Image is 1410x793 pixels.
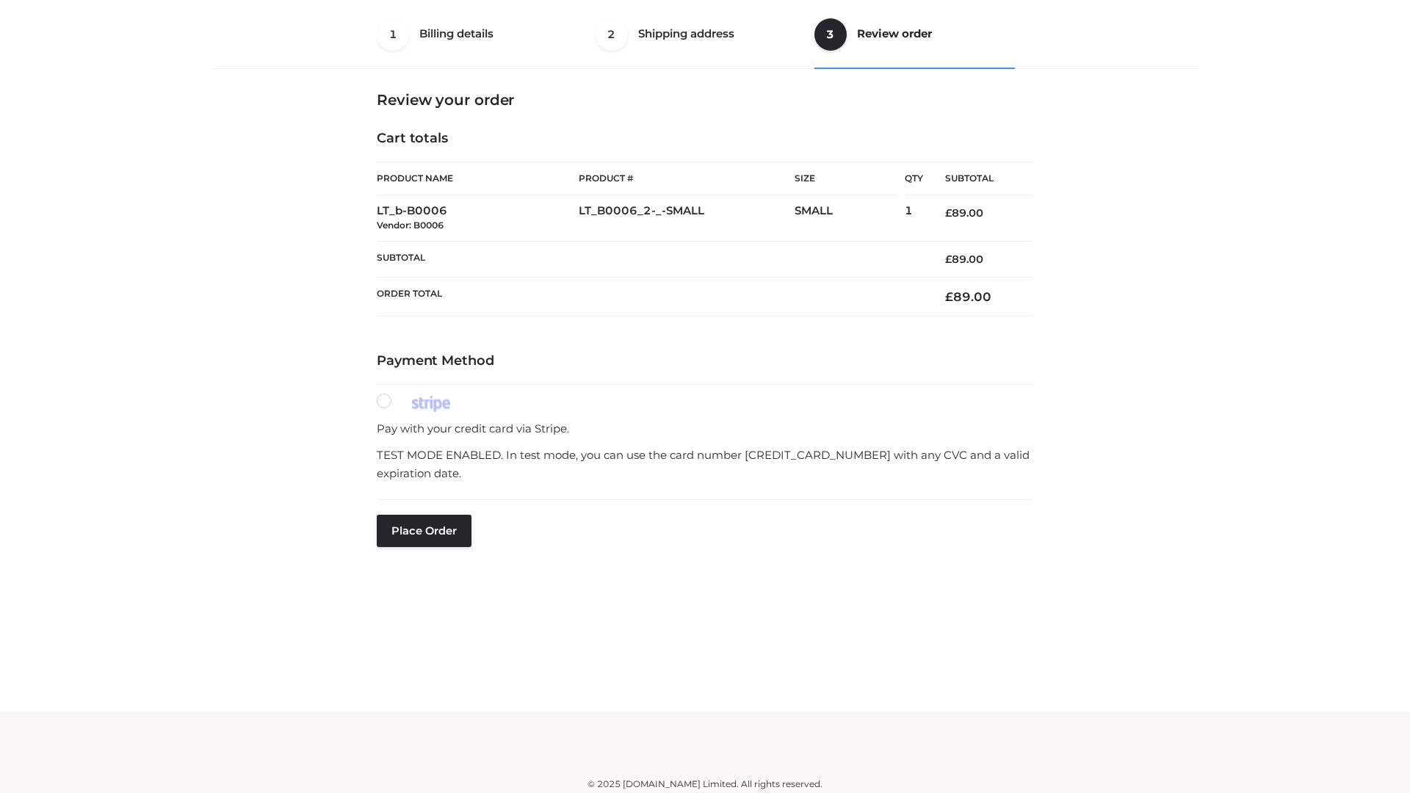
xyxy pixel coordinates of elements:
[377,195,579,242] td: LT_b-B0006
[377,131,1033,147] h4: Cart totals
[218,777,1192,792] div: © 2025 [DOMAIN_NAME] Limited. All rights reserved.
[905,195,923,242] td: 1
[377,278,923,316] th: Order Total
[579,162,795,195] th: Product #
[377,353,1033,369] h4: Payment Method
[377,241,923,277] th: Subtotal
[923,162,1033,195] th: Subtotal
[377,220,444,231] small: Vendor: B0006
[945,253,983,266] bdi: 89.00
[579,195,795,242] td: LT_B0006_2-_-SMALL
[945,253,952,266] span: £
[945,289,953,304] span: £
[377,515,471,547] button: Place order
[377,162,579,195] th: Product Name
[905,162,923,195] th: Qty
[377,446,1033,483] p: TEST MODE ENABLED. In test mode, you can use the card number [CREDIT_CARD_NUMBER] with any CVC an...
[377,91,1033,109] h3: Review your order
[945,206,983,220] bdi: 89.00
[795,162,897,195] th: Size
[945,206,952,220] span: £
[945,289,991,304] bdi: 89.00
[377,419,1033,438] p: Pay with your credit card via Stripe.
[795,195,905,242] td: SMALL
